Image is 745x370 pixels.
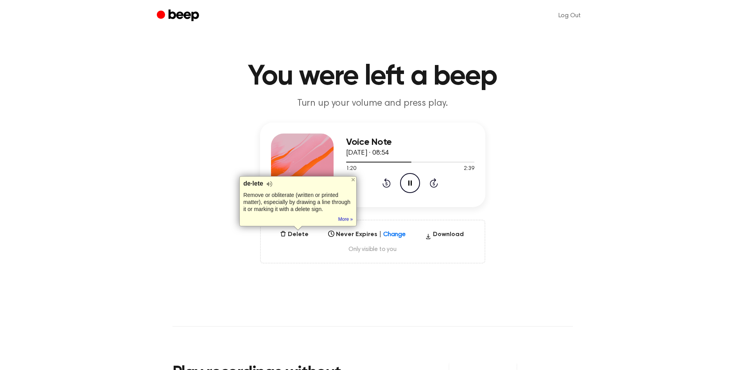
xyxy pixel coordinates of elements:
[422,230,467,242] button: Download
[346,137,474,148] h3: Voice Note
[464,165,474,173] span: 2:39
[270,245,475,253] span: Only visible to you
[551,6,589,25] a: Log Out
[157,8,201,23] a: Beep
[223,97,523,110] p: Turn up your volume and press play.
[277,230,312,239] button: Delete
[172,63,573,91] h1: You were left a beep
[346,150,389,157] span: [DATE] · 08:54
[346,165,356,173] span: 1:20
